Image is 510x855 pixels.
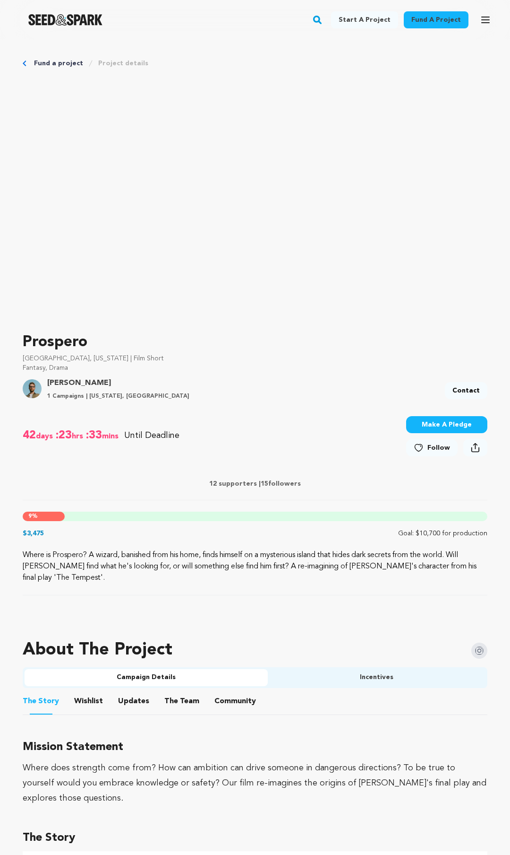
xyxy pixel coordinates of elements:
[23,738,487,757] h3: Mission Statement
[261,480,268,487] span: 15
[23,529,44,538] p: $3,475
[164,696,178,707] span: The
[23,331,487,354] p: Prospero
[28,14,102,26] a: Seed&Spark Homepage
[118,696,149,707] span: Updates
[398,529,487,538] p: Goal: $10,700 for production
[23,428,36,443] span: 42
[55,428,72,443] span: :23
[36,428,55,443] span: days
[23,379,42,398] img: 352d793b21321a02.png
[406,439,458,456] a: Follow
[23,641,172,660] h1: About The Project
[28,514,32,519] span: 9
[471,643,487,659] img: Seed&Spark Instagram Icon
[23,760,487,806] div: Where does strength come from? How can ambition can drive someone in dangerous directions? To be ...
[74,696,103,707] span: Wishlist
[164,696,199,707] span: Team
[23,363,487,373] p: Fantasy, Drama
[98,59,148,68] a: Project details
[427,443,450,453] span: Follow
[406,416,487,433] button: Make A Pledge
[23,512,65,521] div: %
[25,669,268,686] button: Campaign Details
[23,696,36,707] span: The
[102,428,120,443] span: mins
[23,479,487,489] p: 12 supporters | followers
[47,393,189,400] p: 1 Campaigns | [US_STATE], [GEOGRAPHIC_DATA]
[23,59,487,68] div: Breadcrumb
[23,354,487,363] p: [GEOGRAPHIC_DATA], [US_STATE] | Film Short
[23,829,487,847] h3: The Story
[445,382,487,399] a: Contact
[404,11,468,28] a: Fund a project
[23,696,59,707] span: Story
[34,59,83,68] a: Fund a project
[85,428,102,443] span: :33
[23,550,487,584] p: Where is Prospero? A wizard, banished from his home, finds himself on a mysterious island that hi...
[72,428,85,443] span: hrs
[28,14,102,26] img: Seed&Spark Logo Dark Mode
[331,11,398,28] a: Start a project
[268,669,485,686] button: Incentives
[124,429,179,442] p: Until Deadline
[214,696,256,707] span: Community
[47,377,189,389] a: Goto Tyler Orsak profile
